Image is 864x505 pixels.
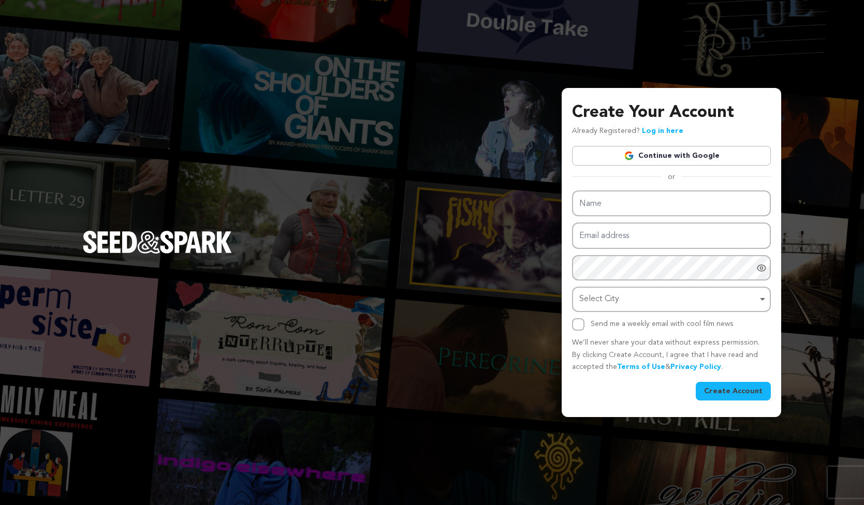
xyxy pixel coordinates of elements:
div: Select City [579,292,757,307]
p: We’ll never share your data without express permission. By clicking Create Account, I agree that ... [572,337,771,374]
a: Log in here [642,127,683,135]
a: Privacy Policy [670,363,721,370]
button: Create Account [696,382,771,400]
img: Google logo [624,151,634,161]
a: Continue with Google [572,146,771,166]
a: Show password as plain text. Warning: this will display your password on the screen. [756,263,767,273]
span: or [662,172,681,182]
label: Send me a weekly email with cool film news [591,320,734,328]
a: Seed&Spark Homepage [83,231,232,274]
img: Seed&Spark Logo [83,231,232,254]
input: Name [572,190,771,217]
a: Terms of Use [617,363,665,370]
p: Already Registered? [572,125,683,138]
h3: Create Your Account [572,100,771,125]
input: Email address [572,222,771,249]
